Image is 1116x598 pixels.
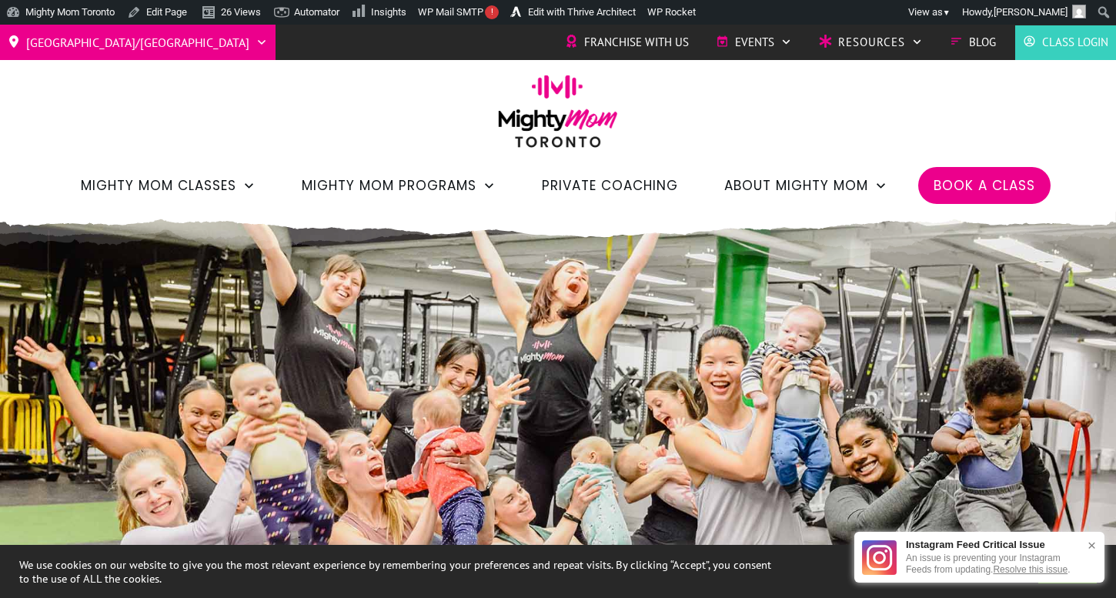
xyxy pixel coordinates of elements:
[302,172,476,199] span: Mighty Mom Programs
[862,540,897,575] img: Instagram Feed icon
[838,31,905,54] span: Resources
[1023,31,1108,54] a: Class Login
[969,31,996,54] span: Blog
[19,558,774,586] div: We use cookies on our website to give you the most relevant experience by remembering your prefer...
[994,6,1068,18] span: [PERSON_NAME]
[1042,31,1108,54] span: Class Login
[943,8,951,18] span: ▼
[584,31,689,54] span: Franchise with Us
[906,540,1080,550] h3: Instagram Feed Critical Issue
[485,5,499,19] span: !
[819,31,923,54] a: Resources
[490,75,626,159] img: mightymom-logo-toronto
[934,172,1035,199] a: Book a Class
[735,31,774,54] span: Events
[542,172,678,199] a: Private Coaching
[950,31,996,54] a: Blog
[716,31,792,54] a: Events
[993,564,1068,575] a: Resolve this issue
[565,31,689,54] a: Franchise with Us
[26,30,249,55] span: [GEOGRAPHIC_DATA]/[GEOGRAPHIC_DATA]
[81,172,256,199] a: Mighty Mom Classes
[1080,530,1104,560] div: ×
[724,172,868,199] span: About Mighty Mom
[8,30,268,55] a: [GEOGRAPHIC_DATA]/[GEOGRAPHIC_DATA]
[302,172,496,199] a: Mighty Mom Programs
[906,553,1080,575] p: An issue is preventing your Instagram Feeds from updating. .
[724,172,887,199] a: About Mighty Mom
[81,172,236,199] span: Mighty Mom Classes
